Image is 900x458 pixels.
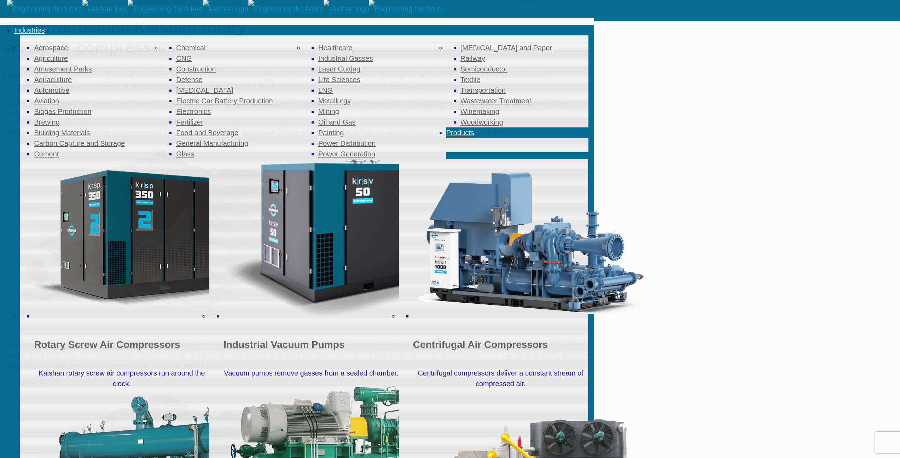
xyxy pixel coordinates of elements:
[176,118,203,126] a: Fertilizer
[460,108,499,115] a: Winemaking
[318,44,353,52] a: Healthcare
[318,139,376,147] a: Power Distribution
[34,159,270,319] img: thumb-Rotary-Screw-Air-Compressors
[318,65,360,73] a: Laser Cutting
[460,76,481,84] a: Textile
[223,159,460,319] img: thumb-Industrial-Vacuum-Pumps
[318,108,339,115] a: Mining
[14,21,45,39] a: Industries
[176,65,216,73] a: Construction
[318,76,360,84] a: Life Sciences
[318,150,375,158] a: Power Generation
[176,97,273,105] a: Electric Car Battery Production
[176,55,192,62] a: CNG
[34,65,92,73] a: Amusement Parks
[14,26,45,34] span: Industries
[34,76,72,84] a: Aquaculture
[176,129,238,137] a: Food and Beverage
[34,368,209,389] p: Kaishan rotary screw air compressors run around the clock.
[34,139,125,147] a: Carbon Capture and Storage
[34,108,91,115] a: Biogas Production
[34,129,90,137] a: Building Materials
[176,150,194,158] a: Glass
[34,150,59,158] a: Cement
[446,124,474,142] a: Products
[413,368,588,389] p: Centrifugal compressors deliver a constant stream of compressed air.
[460,97,531,105] a: Wastewater Treatment
[34,339,180,350] a: Rotary Screw Air Compressors
[176,76,203,84] a: Defense
[460,55,485,62] a: Railway
[460,86,506,94] a: Transportation
[7,3,444,15] a: Kaishan USA
[460,44,552,52] a: [MEDICAL_DATA] and Paper
[318,97,351,105] a: Metallurgy
[223,339,344,350] a: Industrial Vacuum Pumps
[446,129,474,137] span: Products
[318,86,333,94] a: LNG
[460,118,503,126] a: Woodworking
[176,44,205,52] a: Chemical
[223,368,399,379] p: Vacuum pumps remove gasses from a sealed chamber.
[34,97,59,105] a: Aviation
[176,139,248,147] a: General Manufacturing
[34,55,68,62] a: Agriculture
[176,86,233,94] a: [MEDICAL_DATA]
[34,44,68,52] a: Aerospace
[176,108,211,115] a: Electronics
[460,65,507,73] a: Semiconductor
[318,129,344,137] a: Painting
[318,118,356,126] a: Oil and Gas
[413,159,649,319] img: thumb-Centrifugal-Air-Compressors
[34,86,69,94] a: Automotive
[34,118,59,126] a: Brewing
[318,55,373,62] a: Industrial Gasses
[413,339,548,350] a: Centrifugal Air Compressors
